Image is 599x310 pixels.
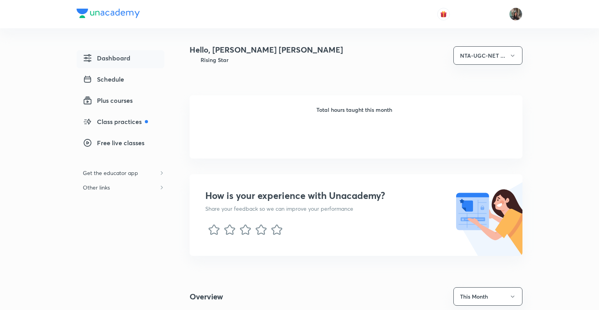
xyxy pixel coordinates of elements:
[205,190,385,201] h3: How is your experience with Unacademy?
[190,56,197,64] img: Badge
[77,114,164,132] a: Class practices
[454,174,522,256] img: nps illustration
[77,166,144,180] h6: Get the educator app
[83,96,133,105] span: Plus courses
[77,9,140,20] a: Company Logo
[83,53,130,63] span: Dashboard
[509,7,522,21] img: Yashika Sanjay Hargunani
[83,138,144,148] span: Free live classes
[437,8,450,20] button: avatar
[77,50,164,68] a: Dashboard
[77,180,116,195] h6: Other links
[316,106,392,114] h6: Total hours taught this month
[83,117,148,126] span: Class practices
[190,44,343,56] h4: Hello, [PERSON_NAME] [PERSON_NAME]
[205,204,385,213] p: Share your feedback so we can improve your performance
[440,11,447,18] img: avatar
[453,46,522,65] button: NTA-UGC-NET ...
[77,135,164,153] a: Free live classes
[201,56,228,64] h6: Rising Star
[77,71,164,89] a: Schedule
[83,75,124,84] span: Schedule
[453,287,522,306] button: This Month
[77,93,164,111] a: Plus courses
[77,9,140,18] img: Company Logo
[190,291,223,303] h4: Overview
